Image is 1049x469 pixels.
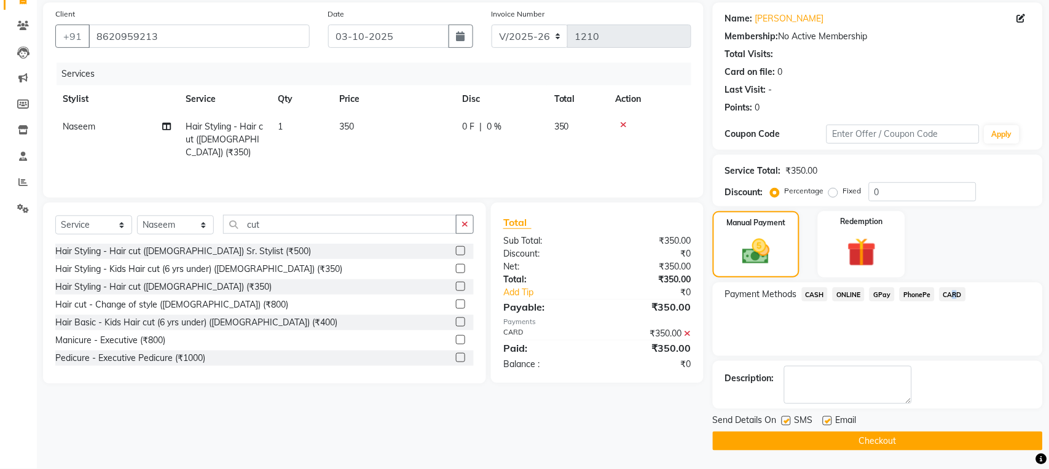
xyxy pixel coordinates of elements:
[755,12,824,25] a: [PERSON_NAME]
[725,288,797,301] span: Payment Methods
[494,273,597,286] div: Total:
[339,121,354,132] span: 350
[597,273,701,286] div: ₹350.00
[55,316,337,329] div: Hair Basic - Kids Hair cut (6 yrs under) ([DEMOGRAPHIC_DATA]) (₹400)
[55,263,342,276] div: Hair Styling - Kids Hair cut (6 yrs under) ([DEMOGRAPHIC_DATA]) (₹350)
[802,287,828,301] span: CASH
[725,12,753,25] div: Name:
[55,352,205,365] div: Pedicure - Executive Pedicure (₹1000)
[494,327,597,340] div: CARD
[615,286,701,299] div: ₹0
[57,63,701,85] div: Services
[827,125,980,144] input: Enter Offer / Coupon Code
[597,327,701,340] div: ₹350.00
[494,247,597,260] div: Discount:
[55,245,311,258] div: Hair Styling - Hair cut ([DEMOGRAPHIC_DATA]) Sr. Stylist (₹500)
[270,85,332,113] th: Qty
[55,25,90,48] button: +91
[503,216,532,229] span: Total
[725,83,766,96] div: Last Visit:
[55,298,288,311] div: Hair cut - Change of style ([DEMOGRAPHIC_DATA]) (₹800)
[833,287,865,301] span: ONLINE
[755,101,760,114] div: 0
[836,414,857,429] span: Email
[725,165,781,177] div: Service Total:
[462,120,474,133] span: 0 F
[734,236,779,268] img: _cash.svg
[178,85,270,113] th: Service
[55,85,178,113] th: Stylist
[838,234,885,270] img: _gift.svg
[547,85,608,113] th: Total
[778,66,783,79] div: 0
[725,30,779,43] div: Membership:
[597,300,701,314] div: ₹350.00
[725,30,1031,43] div: No Active Membership
[494,358,597,371] div: Balance :
[713,432,1043,451] button: Checkout
[725,372,774,385] div: Description:
[841,216,883,227] label: Redemption
[455,85,547,113] th: Disc
[608,85,691,113] th: Action
[494,300,597,314] div: Payable:
[492,9,545,20] label: Invoice Number
[843,185,862,196] label: Fixed
[503,317,691,327] div: Payments
[328,9,345,20] label: Date
[494,286,615,299] a: Add Tip
[984,125,1020,144] button: Apply
[786,165,818,177] div: ₹350.00
[186,121,263,158] span: Hair Styling - Hair cut ([DEMOGRAPHIC_DATA]) (₹350)
[494,260,597,273] div: Net:
[487,120,501,133] span: 0 %
[727,217,786,228] label: Manual Payment
[597,247,701,260] div: ₹0
[725,48,774,61] div: Total Visits:
[332,85,455,113] th: Price
[785,185,824,196] label: Percentage
[479,120,482,133] span: |
[725,186,763,199] div: Discount:
[597,358,701,371] div: ₹0
[55,281,272,293] div: Hair Styling - Hair cut ([DEMOGRAPHIC_DATA]) (₹350)
[223,215,457,234] input: Search or Scan
[713,414,777,429] span: Send Details On
[725,101,753,114] div: Points:
[795,414,813,429] span: SMS
[597,341,701,355] div: ₹350.00
[55,334,165,347] div: Manicure - Executive (₹800)
[88,25,310,48] input: Search by Name/Mobile/Email/Code
[900,287,935,301] span: PhonePe
[725,128,827,141] div: Coupon Code
[597,234,701,247] div: ₹350.00
[769,83,772,96] div: -
[55,9,75,20] label: Client
[940,287,966,301] span: CARD
[870,287,895,301] span: GPay
[278,121,283,132] span: 1
[63,121,95,132] span: Naseem
[494,234,597,247] div: Sub Total:
[554,121,569,132] span: 350
[725,66,776,79] div: Card on file:
[494,341,597,355] div: Paid:
[597,260,701,273] div: ₹350.00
